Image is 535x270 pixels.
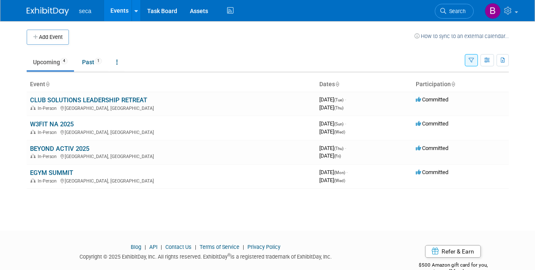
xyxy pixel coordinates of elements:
span: (Mon) [334,170,345,175]
img: ExhibitDay [27,7,69,16]
a: BEYOND ACTIV 2025 [30,145,89,153]
span: 1 [95,58,102,64]
th: Participation [412,77,509,92]
a: W3FIT NA 2025 [30,120,74,128]
sup: ® [228,253,230,257]
div: Copyright © 2025 ExhibitDay, Inc. All rights reserved. ExhibitDay is a registered trademark of Ex... [27,251,385,261]
span: | [241,244,246,250]
span: [DATE] [319,104,343,111]
span: - [345,96,346,103]
div: [GEOGRAPHIC_DATA], [GEOGRAPHIC_DATA] [30,128,313,135]
a: Sort by Start Date [335,81,339,87]
a: Terms of Service [200,244,239,250]
span: | [159,244,164,250]
a: Contact Us [165,244,192,250]
div: [GEOGRAPHIC_DATA], [GEOGRAPHIC_DATA] [30,104,313,111]
span: | [193,244,198,250]
th: Event [27,77,316,92]
a: Past1 [76,54,108,70]
a: Refer & Earn [425,245,481,258]
span: Committed [416,96,448,103]
span: [DATE] [319,153,341,159]
span: (Sun) [334,122,343,126]
span: (Fri) [334,154,341,158]
span: (Tue) [334,98,343,102]
span: [DATE] [319,177,345,183]
img: In-Person Event [30,106,36,110]
span: - [346,169,348,175]
span: Committed [416,120,448,127]
img: In-Person Event [30,178,36,183]
div: [GEOGRAPHIC_DATA], [GEOGRAPHIC_DATA] [30,177,313,184]
a: API [149,244,157,250]
span: | [143,244,148,250]
img: Bob Surface [485,3,501,19]
a: Blog [131,244,141,250]
span: 4 [60,58,68,64]
span: Committed [416,145,448,151]
span: In-Person [38,178,59,184]
span: Search [446,8,466,14]
a: Privacy Policy [247,244,280,250]
a: How to sync to an external calendar... [414,33,509,39]
img: In-Person Event [30,130,36,134]
span: Committed [416,169,448,175]
span: In-Person [38,130,59,135]
span: [DATE] [319,96,346,103]
span: seca [79,8,92,14]
a: Search [435,4,474,19]
span: In-Person [38,106,59,111]
a: CLUB SOLUTIONS LEADERSHIP RETREAT [30,96,147,104]
span: - [345,120,346,127]
button: Add Event [27,30,69,45]
span: [DATE] [319,128,345,135]
span: (Thu) [334,146,343,151]
span: (Thu) [334,106,343,110]
a: Sort by Event Name [45,81,49,87]
a: EGYM SUMMIT [30,169,73,177]
div: [GEOGRAPHIC_DATA], [GEOGRAPHIC_DATA] [30,153,313,159]
span: (Wed) [334,130,345,134]
img: In-Person Event [30,154,36,158]
a: Upcoming4 [27,54,74,70]
span: In-Person [38,154,59,159]
th: Dates [316,77,412,92]
span: (Wed) [334,178,345,183]
span: [DATE] [319,145,346,151]
a: Sort by Participation Type [451,81,455,87]
span: [DATE] [319,120,346,127]
span: [DATE] [319,169,348,175]
span: - [345,145,346,151]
